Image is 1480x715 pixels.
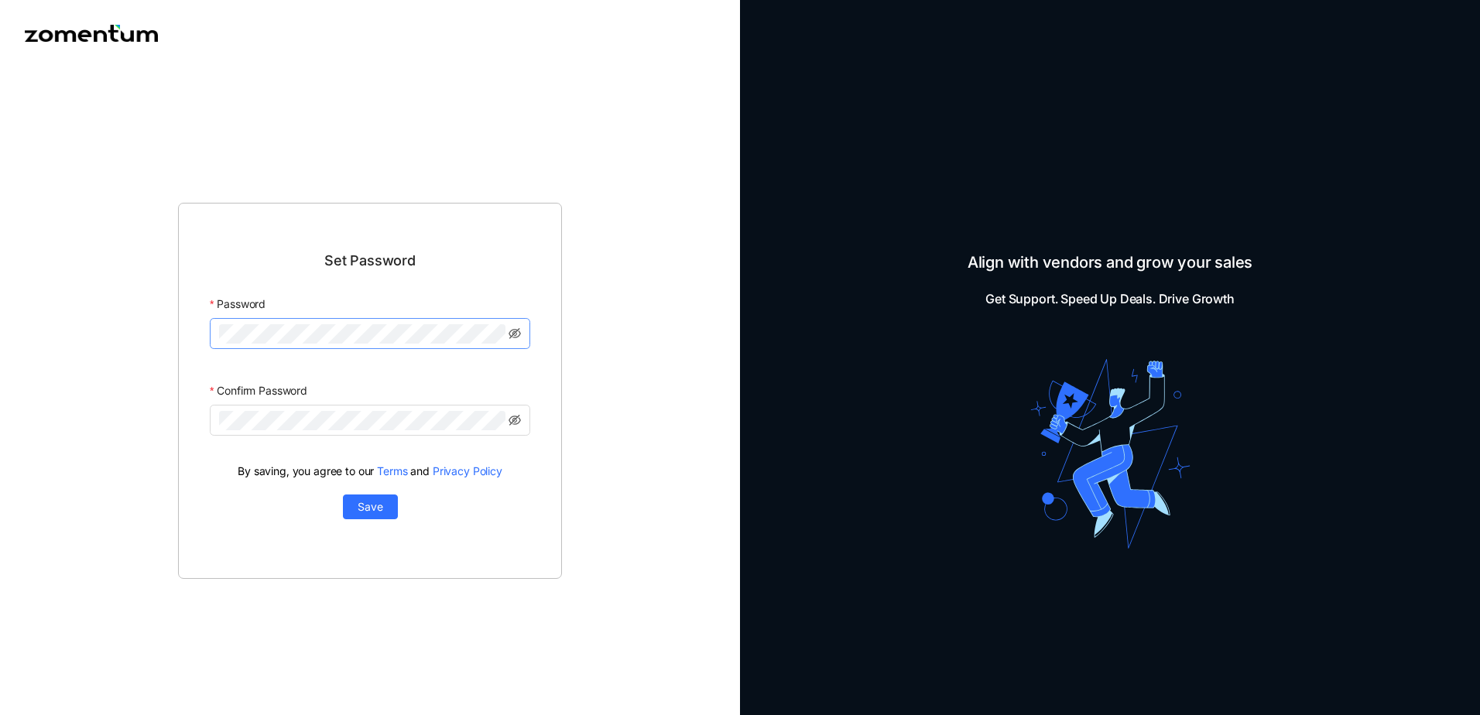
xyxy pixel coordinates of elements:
span: By saving, you agree to our and [210,464,530,479]
a: Privacy Policy [433,464,502,477]
span: Save [358,498,383,515]
span: Set Password [210,250,530,272]
input: Confirm Password [219,411,505,430]
label: Confirm Password [210,377,307,405]
label: Password [210,290,266,318]
img: Zomentum logo [25,25,158,42]
span: Align with vendors and grow your sales [968,251,1252,274]
input: Password [219,324,505,344]
a: Terms [377,464,407,477]
span: eye-invisible [509,327,521,340]
span: Get Support. Speed Up Deals. Drive Growth [968,289,1252,308]
button: Save [343,494,398,519]
span: eye-invisible [509,414,521,426]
